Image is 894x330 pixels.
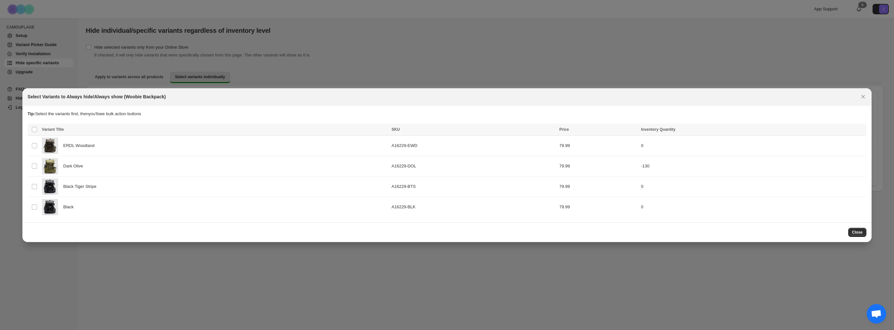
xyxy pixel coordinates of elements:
[559,127,569,132] span: Price
[63,142,98,149] span: ERDL Woodland
[63,163,87,169] span: Dark Olive
[42,138,58,154] img: ZF_WoobieBackpack_ERDLWoodland_2.jpg
[63,183,100,190] span: Black Tiger Stripe
[63,204,77,210] span: Black
[390,176,557,197] td: A16229-BTS
[390,197,557,217] td: A16229-BLK
[557,176,639,197] td: 79.99
[390,135,557,156] td: A16229-EWD
[639,197,866,217] td: 0
[639,135,866,156] td: 0
[28,111,35,116] strong: Tip:
[28,111,866,117] p: Select the variants first, then you'll see bulk action buttons
[641,127,675,132] span: Inventory Quantity
[557,156,639,176] td: 79.99
[557,135,639,156] td: 79.99
[42,178,58,195] img: ZF_WoobieBackpack_BlackTigerStripe_2.jpg
[42,158,58,174] img: ZF_WoobieBackpack_OliveNight_2_f6c301a5-df0c-4c84-9a39-8c2c4f4e6378.jpg
[557,197,639,217] td: 79.99
[639,176,866,197] td: 0
[848,228,867,237] button: Close
[390,156,557,176] td: A16229-DOL
[28,93,166,100] h2: Select Variants to Always hide/Always show (Woobie Backpack)
[42,199,58,215] img: ZF_WoobieBackpack_BlackTigerStripe_2.jpg
[639,156,866,176] td: -130
[859,92,868,101] button: Close
[867,304,886,324] a: Open chat
[391,127,400,132] span: SKU
[42,127,64,132] span: Variant Title
[852,230,863,235] span: Close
